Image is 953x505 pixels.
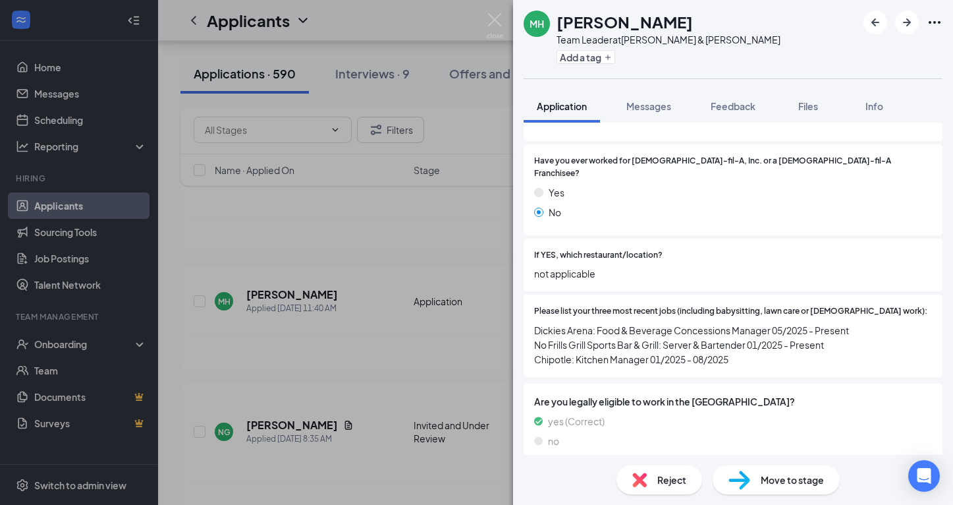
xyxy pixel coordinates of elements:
[537,100,587,112] span: Application
[530,17,544,30] div: MH
[761,473,824,487] span: Move to stage
[626,100,671,112] span: Messages
[557,33,780,46] div: Team Leader at [PERSON_NAME] & [PERSON_NAME]
[927,15,942,30] svg: Ellipses
[534,155,932,180] span: Have you ever worked for [DEMOGRAPHIC_DATA]-fil-A, Inc. or a [DEMOGRAPHIC_DATA]-fil-A Franchisee?
[534,249,663,262] span: If YES, which restaurant/location?
[865,100,883,112] span: Info
[657,473,686,487] span: Reject
[604,53,612,61] svg: Plus
[534,323,932,367] span: Dickies Arena: Food & Beverage Concessions Manager 05/2025 - Present No Frills Grill Sports Bar &...
[711,100,755,112] span: Feedback
[548,434,559,448] span: no
[534,305,927,318] span: Please list your three most recent jobs (including babysitting, lawn care or [DEMOGRAPHIC_DATA] w...
[549,205,561,220] span: No
[549,185,564,200] span: Yes
[863,11,887,34] button: ArrowLeftNew
[867,15,883,30] svg: ArrowLeftNew
[548,414,605,429] span: yes (Correct)
[534,266,932,281] span: not applicable
[895,11,919,34] button: ArrowRight
[908,460,940,492] div: Open Intercom Messenger
[798,100,818,112] span: Files
[899,15,915,30] svg: ArrowRight
[557,11,693,33] h1: [PERSON_NAME]
[557,50,615,64] button: PlusAdd a tag
[534,394,932,409] span: Are you legally eligible to work in the [GEOGRAPHIC_DATA]?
